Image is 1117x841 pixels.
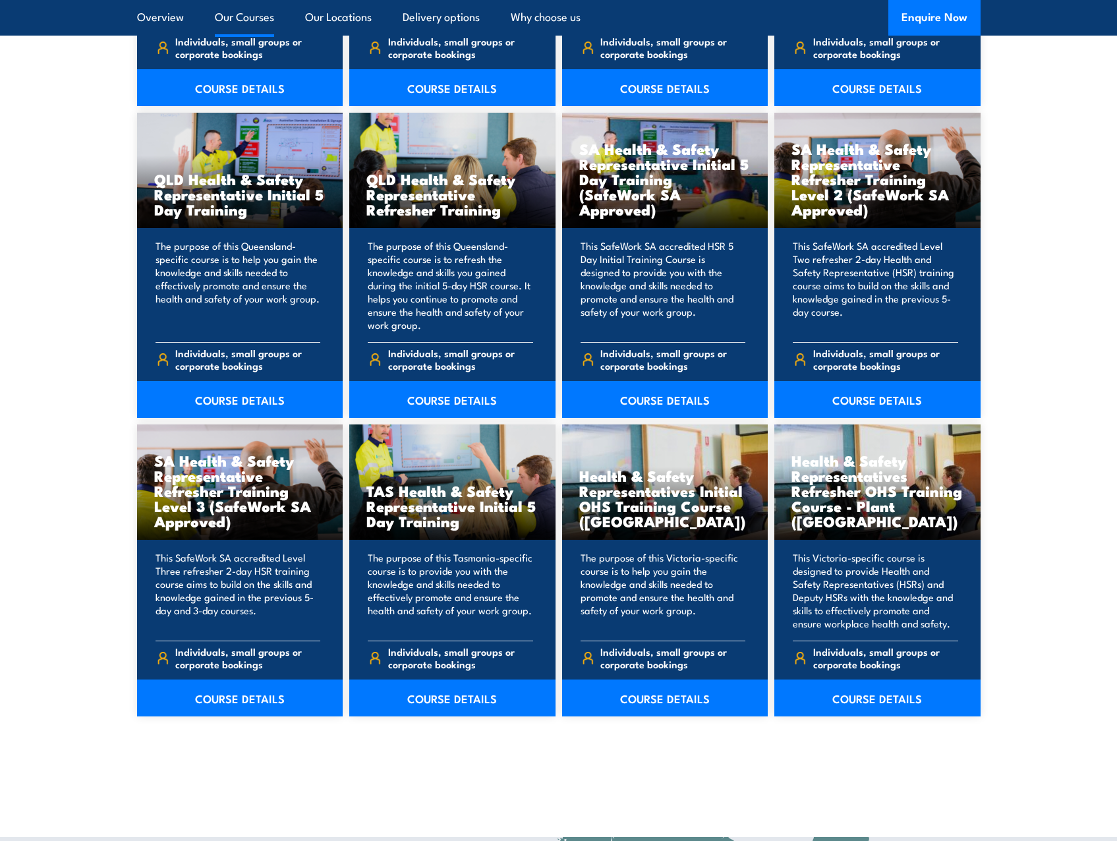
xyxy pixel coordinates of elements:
[366,483,538,529] h3: TAS Health & Safety Representative Initial 5 Day Training
[368,239,533,332] p: The purpose of this Queensland-specific course is to refresh the knowledge and skills you gained ...
[600,645,745,670] span: Individuals, small groups or corporate bookings
[175,347,320,372] span: Individuals, small groups or corporate bookings
[774,69,981,106] a: COURSE DETAILS
[175,645,320,670] span: Individuals, small groups or corporate bookings
[137,381,343,418] a: COURSE DETAILS
[388,645,533,670] span: Individuals, small groups or corporate bookings
[791,453,963,529] h3: Health & Safety Representatives Refresher OHS Training Course - Plant ([GEOGRAPHIC_DATA])
[793,239,958,332] p: This SafeWork SA accredited Level Two refresher 2-day Health and Safety Representative (HSR) trai...
[813,35,958,60] span: Individuals, small groups or corporate bookings
[579,141,751,217] h3: SA Health & Safety Representative Initial 5 Day Training (SafeWork SA Approved)
[600,347,745,372] span: Individuals, small groups or corporate bookings
[774,680,981,716] a: COURSE DETAILS
[349,381,556,418] a: COURSE DETAILS
[154,453,326,529] h3: SA Health & Safety Representative Refresher Training Level 3 (SafeWork SA Approved)
[368,551,533,630] p: The purpose of this Tasmania-specific course is to provide you with the knowledge and skills need...
[791,141,963,217] h3: SA Health & Safety Representative Refresher Training Level 2 (SafeWork SA Approved)
[581,239,746,332] p: This SafeWork SA accredited HSR 5 Day Initial Training Course is designed to provide you with the...
[137,680,343,716] a: COURSE DETAILS
[581,551,746,630] p: The purpose of this Victoria-specific course is to help you gain the knowledge and skills needed ...
[813,347,958,372] span: Individuals, small groups or corporate bookings
[774,381,981,418] a: COURSE DETAILS
[579,468,751,529] h3: Health & Safety Representatives Initial OHS Training Course ([GEOGRAPHIC_DATA])
[813,645,958,670] span: Individuals, small groups or corporate bookings
[388,35,533,60] span: Individuals, small groups or corporate bookings
[600,35,745,60] span: Individuals, small groups or corporate bookings
[137,69,343,106] a: COURSE DETAILS
[366,171,538,217] h3: QLD Health & Safety Representative Refresher Training
[388,347,533,372] span: Individuals, small groups or corporate bookings
[562,381,768,418] a: COURSE DETAILS
[793,551,958,630] p: This Victoria-specific course is designed to provide Health and Safety Representatives (HSRs) and...
[349,680,556,716] a: COURSE DETAILS
[156,551,321,630] p: This SafeWork SA accredited Level Three refresher 2-day HSR training course aims to build on the ...
[562,69,768,106] a: COURSE DETAILS
[349,69,556,106] a: COURSE DETAILS
[562,680,768,716] a: COURSE DETAILS
[175,35,320,60] span: Individuals, small groups or corporate bookings
[154,171,326,217] h3: QLD Health & Safety Representative Initial 5 Day Training
[156,239,321,332] p: The purpose of this Queensland-specific course is to help you gain the knowledge and skills neede...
